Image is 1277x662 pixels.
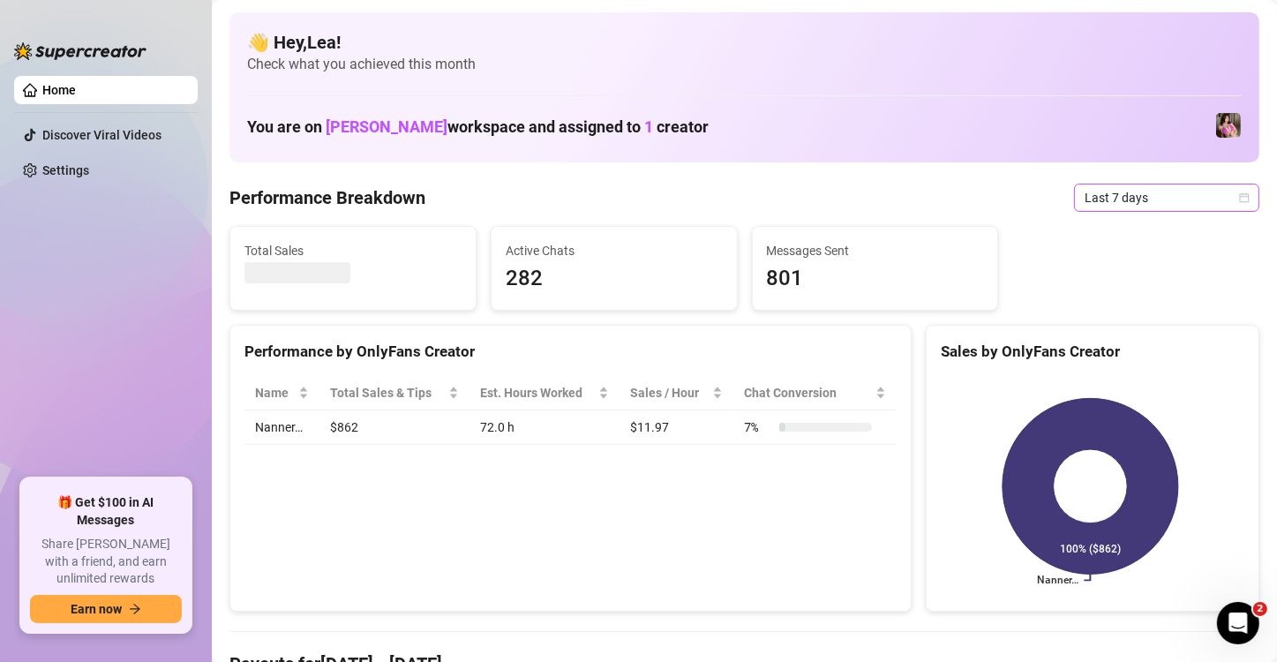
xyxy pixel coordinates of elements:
[30,595,182,623] button: Earn nowarrow-right
[244,241,462,260] span: Total Sales
[767,241,984,260] span: Messages Sent
[744,383,872,402] span: Chat Conversion
[14,42,146,60] img: logo-BBDzfeDw.svg
[630,383,709,402] span: Sales / Hour
[247,30,1242,55] h4: 👋 Hey, Lea !
[744,418,772,437] span: 7 %
[767,262,984,296] span: 801
[733,376,897,410] th: Chat Conversion
[480,383,595,402] div: Est. Hours Worked
[255,383,295,402] span: Name
[42,128,162,142] a: Discover Viral Videos
[1253,602,1267,616] span: 2
[1085,184,1249,211] span: Last 7 days
[42,83,76,97] a: Home
[1217,602,1259,644] iframe: Intercom live chat
[229,185,425,210] h4: Performance Breakdown
[129,603,141,615] span: arrow-right
[326,117,447,136] span: [PERSON_NAME]
[469,410,620,445] td: 72.0 h
[30,536,182,588] span: Share [PERSON_NAME] with a friend, and earn unlimited rewards
[620,410,733,445] td: $11.97
[1239,192,1250,203] span: calendar
[319,410,469,445] td: $862
[506,262,723,296] span: 282
[247,55,1242,74] span: Check what you achieved this month
[941,340,1244,364] div: Sales by OnlyFans Creator
[244,376,319,410] th: Name
[620,376,733,410] th: Sales / Hour
[30,494,182,529] span: 🎁 Get $100 in AI Messages
[330,383,444,402] span: Total Sales & Tips
[42,163,89,177] a: Settings
[1216,113,1241,138] img: Nanner
[244,410,319,445] td: Nanner…
[1037,575,1078,587] text: Nanner…
[644,117,653,136] span: 1
[506,241,723,260] span: Active Chats
[319,376,469,410] th: Total Sales & Tips
[244,340,897,364] div: Performance by OnlyFans Creator
[71,602,122,616] span: Earn now
[247,117,709,137] h1: You are on workspace and assigned to creator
